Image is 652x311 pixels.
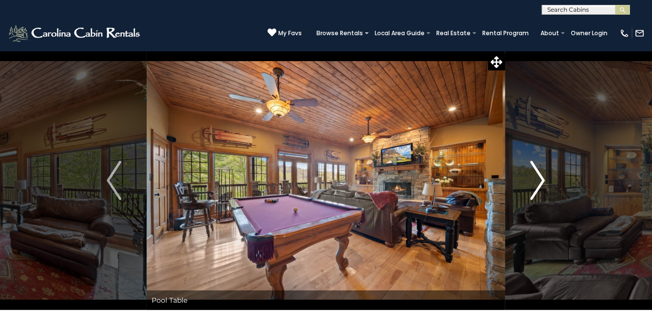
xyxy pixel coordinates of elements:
img: mail-regular-white.png [635,28,645,38]
img: arrow [107,161,121,200]
a: Owner Login [566,26,612,40]
button: Next [505,51,570,310]
img: arrow [531,161,545,200]
a: About [536,26,564,40]
span: My Favs [278,29,302,38]
a: Local Area Guide [370,26,429,40]
a: Rental Program [477,26,534,40]
img: White-1-2.png [7,23,143,43]
img: phone-regular-white.png [620,28,630,38]
a: Real Estate [431,26,475,40]
button: Previous [82,51,147,310]
a: My Favs [268,28,302,38]
a: Browse Rentals [312,26,368,40]
div: Pool Table [147,290,505,310]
